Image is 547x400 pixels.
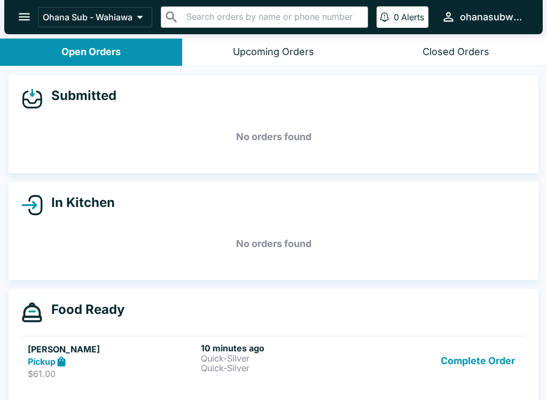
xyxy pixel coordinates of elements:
p: 0 [394,12,399,22]
div: Open Orders [61,46,121,58]
div: Upcoming Orders [233,46,314,58]
p: Quick-Silver [201,353,370,363]
button: ohanasubwahiawa [437,5,530,28]
strong: Pickup [28,356,56,367]
button: Ohana Sub - Wahiawa [38,7,152,27]
button: open drawer [11,3,38,30]
h4: In Kitchen [43,195,115,211]
a: [PERSON_NAME]Pickup$61.0010 minutes agoQuick-SilverQuick-SilverComplete Order [21,336,526,386]
h4: Submitted [43,88,116,104]
h5: No orders found [21,118,526,156]
p: Alerts [401,12,424,22]
p: $61.00 [28,368,197,379]
h5: No orders found [21,225,526,263]
div: Closed Orders [423,46,489,58]
h5: [PERSON_NAME] [28,343,197,356]
div: ohanasubwahiawa [460,11,526,24]
h6: 10 minutes ago [201,343,370,353]
p: Quick-Silver [201,363,370,373]
p: Ohana Sub - Wahiawa [43,12,132,22]
button: Complete Order [436,343,519,380]
input: Search orders by name or phone number [183,10,363,25]
h4: Food Ready [43,302,124,318]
